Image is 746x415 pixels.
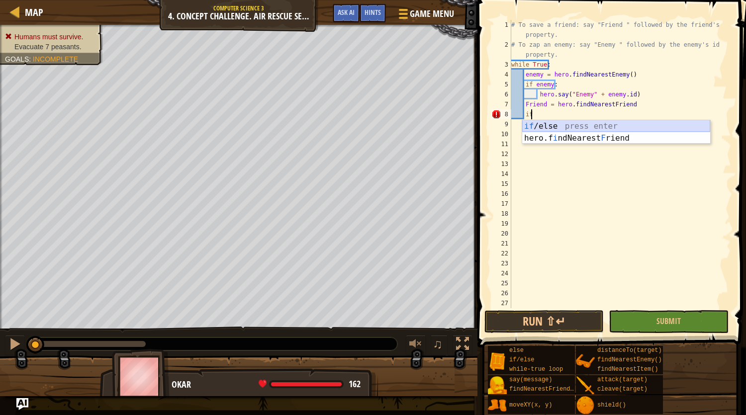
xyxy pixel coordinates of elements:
span: Goals [5,55,29,63]
span: findNearestEnemy() [597,356,662,363]
li: Humans must survive. [5,32,95,42]
div: 15 [491,179,511,189]
div: 13 [491,159,511,169]
div: 23 [491,258,511,268]
button: Ask AI [333,4,360,22]
img: portrait.png [488,396,507,415]
span: : [29,55,33,63]
div: 4 [491,70,511,80]
div: 9 [491,119,511,129]
button: Submit [609,310,728,333]
span: Ask AI [338,7,355,17]
span: Incomplete [33,55,78,63]
button: Ask AI [16,398,28,410]
img: portrait.png [488,352,507,371]
div: 5 [491,80,511,89]
img: portrait.png [488,376,507,395]
div: 19 [491,219,511,229]
div: 24 [491,268,511,278]
div: health: 162 / 162 [259,380,361,389]
span: distanceTo(target) [597,347,662,354]
span: findNearestFriend() [509,386,577,393]
div: 26 [491,288,511,298]
button: ♫ [431,335,448,355]
li: Evacuate 7 peasants. [5,42,95,52]
div: 6 [491,89,511,99]
div: 1 [491,20,511,40]
span: while-true loop [509,366,563,373]
div: 8 [491,109,511,119]
span: Game Menu [410,7,454,20]
div: 2 [491,40,511,60]
span: Humans must survive. [14,33,83,41]
img: portrait.png [576,352,595,371]
button: Adjust volume [406,335,426,355]
span: Map [25,5,43,19]
div: 28 [491,308,511,318]
div: 25 [491,278,511,288]
div: 17 [491,199,511,209]
a: Map [20,5,43,19]
span: findNearestItem() [597,366,658,373]
img: portrait.png [576,376,595,395]
img: thang_avatar_frame.png [112,349,170,404]
span: Submit [656,316,681,327]
button: Toggle fullscreen [453,335,472,355]
div: 11 [491,139,511,149]
div: 10 [491,129,511,139]
span: Evacuate 7 peasants. [14,43,82,51]
span: Hints [365,7,381,17]
div: 20 [491,229,511,239]
button: Game Menu [391,4,460,27]
div: 3 [491,60,511,70]
div: 14 [491,169,511,179]
div: 12 [491,149,511,159]
span: if/else [509,356,534,363]
span: else [509,347,524,354]
button: Run ⇧↵ [484,310,604,333]
span: shield() [597,402,626,409]
div: Okar [172,378,368,391]
span: cleave(target) [597,386,648,393]
div: 16 [491,189,511,199]
div: 18 [491,209,511,219]
button: Ctrl + P: Pause [5,335,25,355]
div: 21 [491,239,511,249]
img: portrait.png [576,396,595,415]
span: moveXY(x, y) [509,402,552,409]
div: 7 [491,99,511,109]
div: 27 [491,298,511,308]
span: say(message) [509,376,552,383]
span: ♫ [433,336,443,351]
span: 162 [349,378,361,390]
div: 22 [491,249,511,258]
span: attack(target) [597,376,648,383]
